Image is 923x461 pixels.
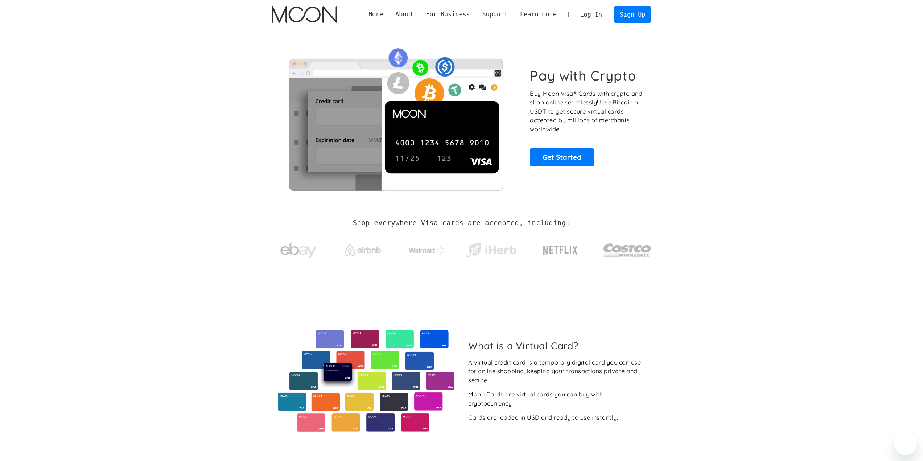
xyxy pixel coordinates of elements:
[335,237,390,259] a: Airbnb
[482,10,508,19] div: Support
[420,10,476,19] div: For Business
[400,239,454,258] a: Walmart
[614,6,651,22] a: Sign Up
[603,236,652,264] img: Costco
[603,229,652,267] a: Costco
[395,10,414,19] div: About
[272,43,520,190] img: Moon Cards let you spend your crypto anywhere Visa is accepted.
[389,10,420,19] div: About
[272,232,326,266] a: ebay
[409,246,445,255] img: Walmart
[468,413,618,422] div: Cards are loaded in USD and ready to use instantly.
[894,432,917,455] iframe: Button to launch messaging window
[277,330,456,432] img: Virtual cards from Moon
[468,358,646,385] div: A virtual credit card is a temporary digital card you can use for online shopping, keeping your t...
[464,241,518,260] img: iHerb
[468,390,646,408] div: Moon Cards are virtual cards you can buy with cryptocurrency.
[530,67,636,84] h1: Pay with Crypto
[353,219,570,227] h2: Shop everywhere Visa cards are accepted, including:
[362,10,389,19] a: Home
[272,6,337,23] img: Moon Logo
[530,89,643,134] p: Buy Moon Visa® Cards with crypto and shop online seamlessly! Use Bitcoin or USDT to get secure vi...
[574,7,608,22] a: Log In
[542,241,578,259] img: Netflix
[280,239,317,262] img: ebay
[272,6,337,23] a: home
[345,244,381,256] img: Airbnb
[520,10,557,19] div: Learn more
[426,10,470,19] div: For Business
[468,340,646,351] h2: What is a Virtual Card?
[528,234,593,263] a: Netflix
[530,148,594,166] a: Get Started
[464,234,518,263] a: iHerb
[476,10,514,19] div: Support
[514,10,563,19] div: Learn more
